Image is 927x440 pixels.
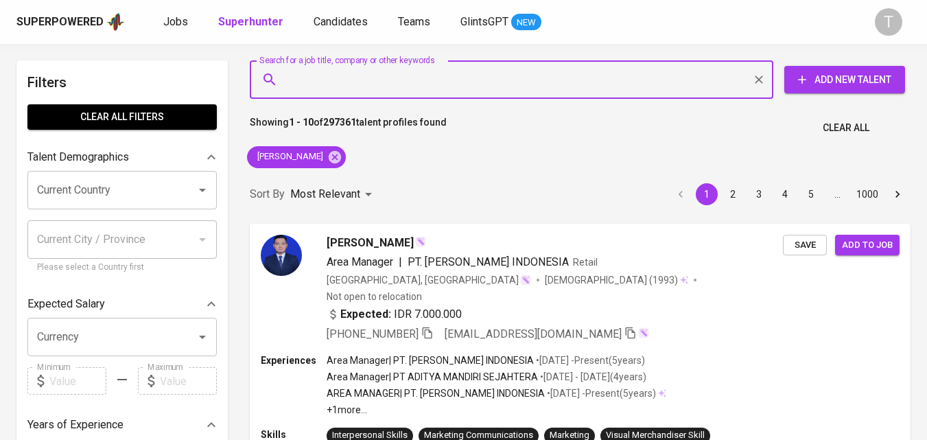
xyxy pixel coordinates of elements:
[327,255,393,268] span: Area Manager
[327,273,531,287] div: [GEOGRAPHIC_DATA], [GEOGRAPHIC_DATA]
[323,117,356,128] b: 297361
[783,235,827,256] button: Save
[16,12,125,32] a: Superpoweredapp logo
[399,254,402,270] span: |
[460,14,541,31] a: GlintsGPT NEW
[27,296,105,312] p: Expected Salary
[749,70,768,89] button: Clear
[290,182,377,207] div: Most Relevant
[800,183,822,205] button: Go to page 5
[398,15,430,28] span: Teams
[445,327,622,340] span: [EMAIL_ADDRESS][DOMAIN_NAME]
[398,14,433,31] a: Teams
[314,15,368,28] span: Candidates
[163,15,188,28] span: Jobs
[250,115,447,141] p: Showing of talent profiles found
[826,187,848,201] div: …
[38,108,206,126] span: Clear All filters
[638,327,649,338] img: magic_wand.svg
[327,370,538,384] p: Area Manager | PT ADITYA MANDIRI SEJAHTERA
[748,183,770,205] button: Go to page 3
[327,327,419,340] span: [PHONE_NUMBER]
[795,71,894,89] span: Add New Talent
[27,149,129,165] p: Talent Demographics
[835,235,900,256] button: Add to job
[573,257,598,268] span: Retail
[261,354,327,367] p: Experiences
[218,14,286,31] a: Superhunter
[327,386,545,400] p: AREA MANAGER | PT. [PERSON_NAME] INDONESIA
[545,273,688,287] div: (1993)
[696,183,718,205] button: page 1
[842,238,893,253] span: Add to job
[314,14,371,31] a: Candidates
[49,367,106,395] input: Value
[327,354,534,367] p: Area Manager | PT. [PERSON_NAME] INDONESIA
[27,411,217,439] div: Years of Experience
[16,14,104,30] div: Superpowered
[290,186,360,202] p: Most Relevant
[545,273,649,287] span: [DEMOGRAPHIC_DATA]
[193,327,212,347] button: Open
[774,183,796,205] button: Go to page 4
[327,235,414,251] span: [PERSON_NAME]
[534,354,645,367] p: • [DATE] - Present ( 5 years )
[511,16,541,30] span: NEW
[545,386,656,400] p: • [DATE] - Present ( 5 years )
[27,71,217,93] h6: Filters
[160,367,217,395] input: Value
[327,306,462,323] div: IDR 7.000.000
[247,150,331,163] span: [PERSON_NAME]
[163,14,191,31] a: Jobs
[520,275,531,286] img: magic_wand.svg
[27,143,217,171] div: Talent Demographics
[327,403,666,417] p: +1 more ...
[852,183,882,205] button: Go to page 1000
[247,146,346,168] div: [PERSON_NAME]
[327,290,422,303] p: Not open to relocation
[460,15,508,28] span: GlintsGPT
[218,15,283,28] b: Superhunter
[193,181,212,200] button: Open
[340,306,391,323] b: Expected:
[538,370,646,384] p: • [DATE] - [DATE] ( 4 years )
[408,255,569,268] span: PT. [PERSON_NAME] INDONESIA
[27,417,124,433] p: Years of Experience
[106,12,125,32] img: app logo
[817,115,875,141] button: Clear All
[250,186,285,202] p: Sort By
[823,119,869,137] span: Clear All
[784,66,905,93] button: Add New Talent
[722,183,744,205] button: Go to page 2
[875,8,902,36] div: T
[37,261,207,275] p: Please select a Country first
[261,235,302,276] img: 99f02fb278710684fdddca5c7c0c8e6d.jpg
[27,290,217,318] div: Expected Salary
[289,117,314,128] b: 1 - 10
[887,183,908,205] button: Go to next page
[27,104,217,130] button: Clear All filters
[415,236,426,247] img: magic_wand.svg
[668,183,911,205] nav: pagination navigation
[790,238,820,253] span: Save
